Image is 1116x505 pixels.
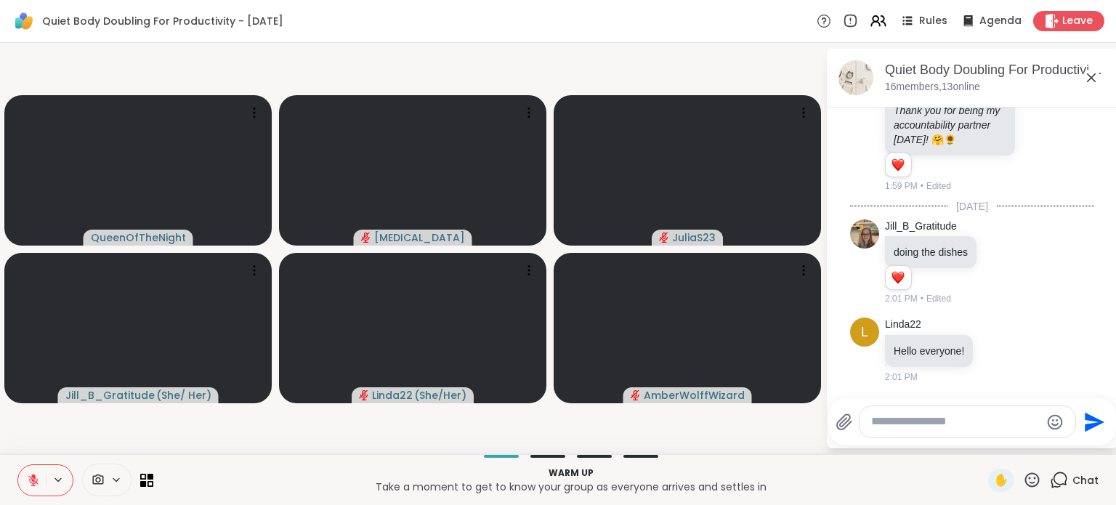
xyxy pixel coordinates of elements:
[91,230,186,245] span: QueenOfTheNight
[944,134,956,145] span: 🌻
[931,134,944,145] span: 🤗
[42,14,283,28] span: Quiet Body Doubling For Productivity - [DATE]
[361,233,371,243] span: audio-muted
[979,14,1022,28] span: Agenda
[861,323,868,342] span: L
[644,388,745,403] span: AmberWolffWizard
[894,245,968,259] p: doing the dishes
[894,105,1000,145] em: Thank you for being my accountability partner [DATE]!
[885,318,921,332] a: Linda22
[885,371,918,384] span: 2:01 PM
[947,199,997,214] span: [DATE]
[156,388,211,403] span: ( She/ Her )
[1076,405,1109,438] button: Send
[926,292,951,305] span: Edited
[994,472,1008,489] span: ✋
[65,388,155,403] span: Jill_B_Gratitude
[886,266,911,289] div: Reaction list
[372,388,413,403] span: Linda22
[162,480,979,494] p: Take a moment to get to know your group as everyone arrives and settles in
[1072,473,1099,488] span: Chat
[1046,413,1064,431] button: Emoji picker
[919,14,947,28] span: Rules
[672,230,716,245] span: JuliaS23
[890,159,905,171] button: Reactions: love
[374,230,465,245] span: [MEDICAL_DATA]
[871,414,1040,429] textarea: Type your message
[921,292,923,305] span: •
[631,390,641,400] span: audio-muted
[885,61,1106,79] div: Quiet Body Doubling For Productivity - [DATE]
[885,219,957,234] a: Jill_B_Gratitude
[359,390,369,400] span: audio-muted
[1062,14,1093,28] span: Leave
[890,272,905,283] button: Reactions: love
[162,466,979,480] p: Warm up
[885,80,980,94] p: 16 members, 13 online
[921,179,923,193] span: •
[414,388,466,403] span: ( She/Her )
[885,179,918,193] span: 1:59 PM
[850,219,879,249] img: https://sharewell-space-live.sfo3.digitaloceanspaces.com/user-generated/2564abe4-c444-4046-864b-7...
[926,179,951,193] span: Edited
[886,153,911,177] div: Reaction list
[894,344,964,358] p: Hello everyone!
[838,60,873,95] img: Quiet Body Doubling For Productivity - Tuesday, Oct 07
[12,9,36,33] img: ShareWell Logomark
[659,233,669,243] span: audio-muted
[885,292,918,305] span: 2:01 PM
